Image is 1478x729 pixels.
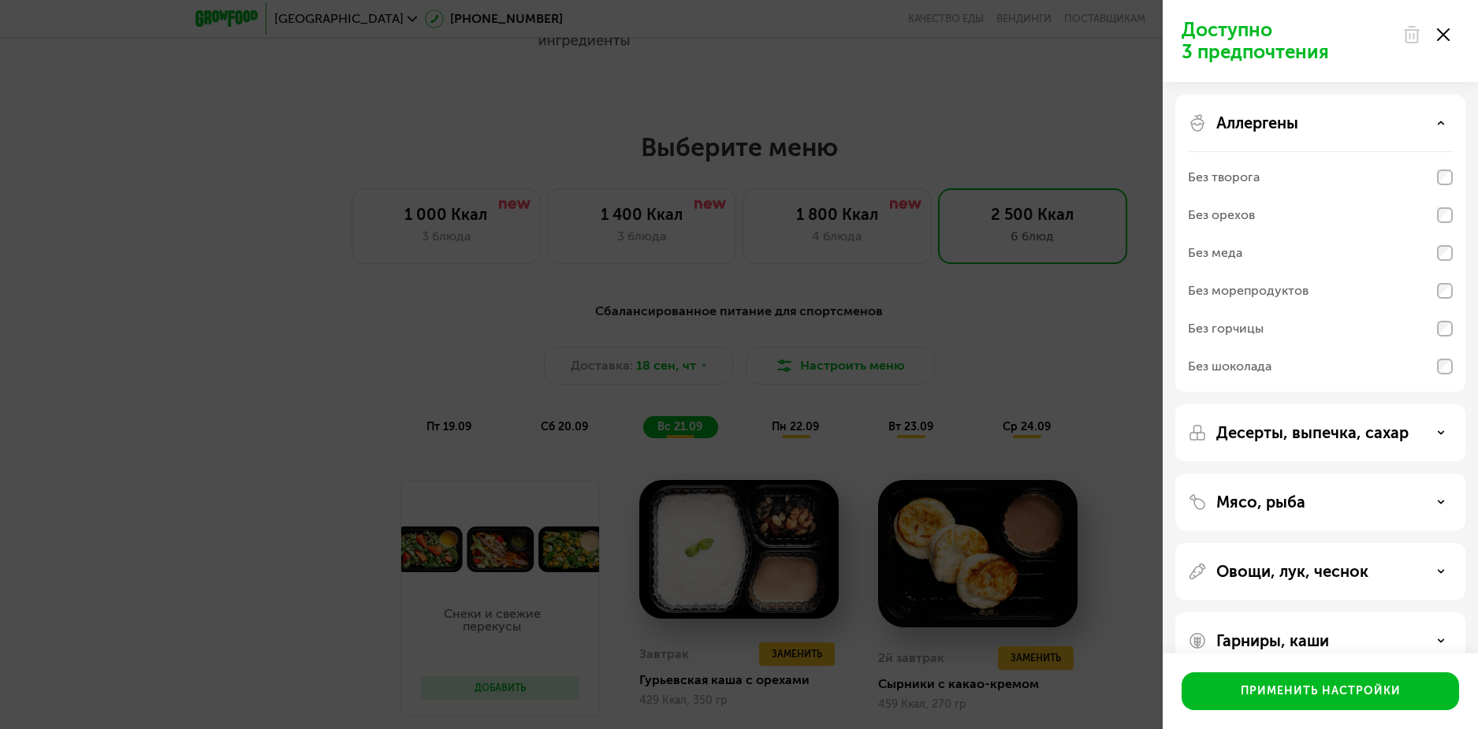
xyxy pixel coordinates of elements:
[1216,113,1298,132] p: Аллергены
[1216,493,1305,511] p: Мясо, рыба
[1188,281,1309,300] div: Без морепродуктов
[1216,631,1329,650] p: Гарниры, каши
[1216,562,1368,581] p: Овощи, лук, чеснок
[1182,672,1459,710] button: Применить настройки
[1182,19,1393,63] p: Доступно 3 предпочтения
[1188,206,1255,225] div: Без орехов
[1188,168,1260,187] div: Без творога
[1241,683,1401,699] div: Применить настройки
[1188,357,1271,376] div: Без шоколада
[1188,244,1242,262] div: Без меда
[1188,319,1264,338] div: Без горчицы
[1216,423,1409,442] p: Десерты, выпечка, сахар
